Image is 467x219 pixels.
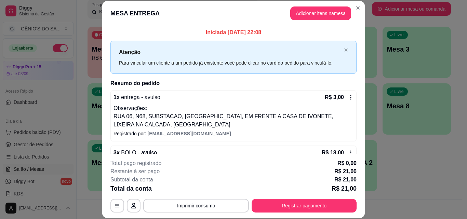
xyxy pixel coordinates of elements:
[114,93,160,101] p: 1 x
[290,6,351,20] button: Adicionar itens namesa
[110,167,160,176] p: Restante à ser pago
[110,176,153,184] p: Subtotal da conta
[337,159,357,167] p: R$ 0,00
[344,48,348,52] button: close
[322,149,344,157] p: R$ 18,00
[110,28,357,37] p: Iniciada [DATE] 22:08
[114,104,353,112] p: Observações:
[119,48,341,56] p: Atenção
[334,167,357,176] p: R$ 21,00
[332,184,357,193] p: R$ 21,00
[114,130,353,137] p: Registrado por:
[102,1,365,26] header: MESA ENTREGA
[110,79,357,87] h2: Resumo do pedido
[114,149,157,157] p: 3 x
[114,112,353,129] p: RUA 06, N68, SUBSTACAO, [GEOGRAPHIC_DATA], EM FRENTE A CASA DE IVONETE, LIXEIRA NA CALCADA, [GEOG...
[352,2,363,13] button: Close
[252,199,357,213] button: Registrar pagamento
[120,94,160,100] span: entrega - avulso
[119,59,341,67] div: Para vincular um cliente a um pedido já existente você pode clicar no card do pedido para vinculá...
[110,159,161,167] p: Total pago registrado
[120,150,157,155] span: BOLO - avulso
[143,199,249,213] button: Imprimir consumo
[110,184,152,193] p: Total da conta
[334,176,357,184] p: R$ 21,00
[148,131,231,136] span: [EMAIL_ADDRESS][DOMAIN_NAME]
[325,93,344,101] p: R$ 3,00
